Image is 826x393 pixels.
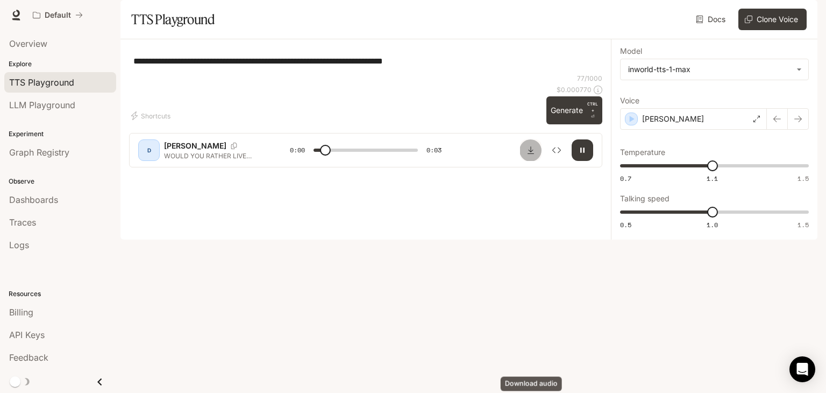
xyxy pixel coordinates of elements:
p: Talking speed [620,195,670,202]
button: Clone Voice [738,9,807,30]
span: 0.7 [620,174,631,183]
p: [PERSON_NAME] [642,114,704,124]
h1: TTS Playground [131,9,215,30]
div: inworld-tts-1-max [628,64,791,75]
button: Copy Voice ID [226,143,241,149]
p: Default [45,11,71,20]
button: Shortcuts [129,107,175,124]
button: Inspect [546,139,567,161]
p: Model [620,47,642,55]
button: Download audio [520,139,542,161]
p: [PERSON_NAME] [164,141,226,151]
span: 1.5 [797,220,809,229]
p: Voice [620,97,639,104]
button: All workspaces [28,4,88,26]
span: 0.5 [620,220,631,229]
button: GenerateCTRL +⏎ [546,96,602,124]
p: $ 0.000770 [557,85,592,94]
a: Docs [694,9,730,30]
p: 77 / 1000 [577,74,602,83]
span: 1.1 [707,174,718,183]
p: Temperature [620,149,665,156]
p: ⏎ [587,101,598,120]
div: Download audio [501,377,562,391]
span: 0:03 [426,145,442,156]
span: 1.0 [707,220,718,229]
span: 1.5 [797,174,809,183]
span: 0:00 [290,145,305,156]
div: Open Intercom Messenger [789,356,815,382]
div: inworld-tts-1-max [621,59,808,80]
p: WOULD YOU RATHER LIVE WITHOUT INTERNET FOREVER OR LIVE WITHOUT MUSIC FOREVER? [164,151,264,160]
p: CTRL + [587,101,598,114]
div: D [140,142,158,159]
